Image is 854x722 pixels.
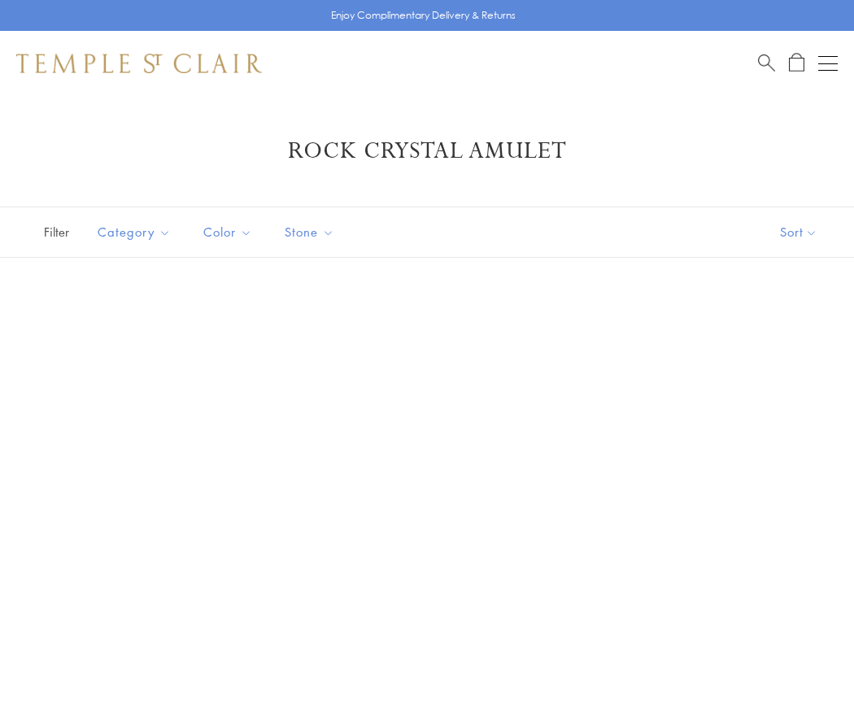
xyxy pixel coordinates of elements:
[277,222,346,242] span: Stone
[758,53,775,73] a: Search
[16,54,262,73] img: Temple St. Clair
[789,53,804,73] a: Open Shopping Bag
[818,54,838,73] button: Open navigation
[191,214,264,250] button: Color
[331,7,516,24] p: Enjoy Complimentary Delivery & Returns
[89,222,183,242] span: Category
[272,214,346,250] button: Stone
[743,207,854,257] button: Show sort by
[195,222,264,242] span: Color
[85,214,183,250] button: Category
[41,137,813,166] h1: Rock Crystal Amulet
